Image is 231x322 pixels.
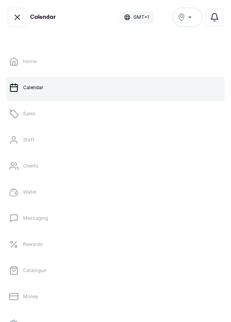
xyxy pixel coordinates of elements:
a: Rewards [6,234,225,255]
a: Home [6,51,225,72]
p: Messaging [23,215,48,221]
a: Sales [6,103,225,124]
a: Messaging [6,207,225,229]
a: Staff [6,129,225,151]
p: Home [23,58,37,65]
a: Money [6,286,225,307]
a: Calendar [6,77,225,98]
p: Sales [23,111,35,117]
p: Rewards [23,241,43,247]
a: Catalogue [6,260,225,281]
a: Wallet [6,181,225,203]
p: Clients [23,163,38,169]
h1: Calendar [30,13,56,21]
a: Clients [6,155,225,177]
p: GMT+1 [133,14,149,20]
p: Money [23,294,38,300]
p: Wallet [23,189,37,195]
p: Calendar [23,85,43,91]
p: Catalogue [23,267,46,274]
p: Staff [23,137,34,143]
